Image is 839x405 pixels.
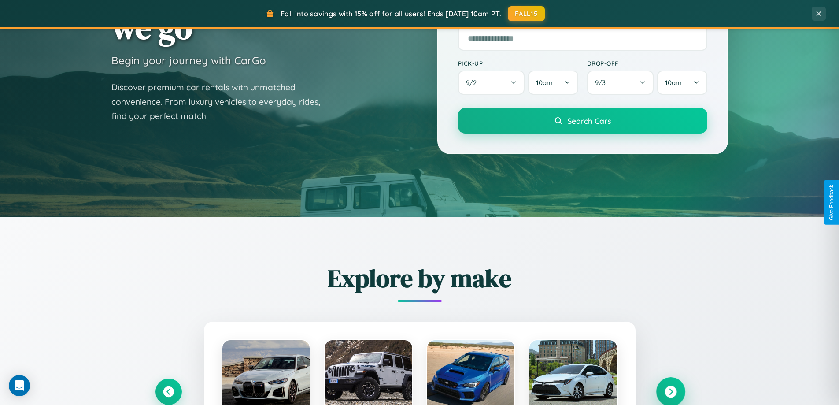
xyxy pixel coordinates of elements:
h3: Begin your journey with CarGo [111,54,266,67]
span: 10am [536,78,553,87]
h2: Explore by make [155,261,684,295]
button: 10am [528,71,578,95]
label: Pick-up [458,59,578,67]
span: Fall into savings with 15% off for all users! Ends [DATE] 10am PT. [281,9,501,18]
label: Drop-off [587,59,707,67]
button: 10am [657,71,707,95]
span: 9 / 2 [466,78,481,87]
p: Discover premium car rentals with unmatched convenience. From luxury vehicles to everyday rides, ... [111,80,332,123]
button: Search Cars [458,108,707,134]
div: Open Intercom Messenger [9,375,30,396]
span: 9 / 3 [595,78,610,87]
div: Give Feedback [828,185,835,220]
button: FALL15 [508,6,545,21]
button: 9/2 [458,71,525,95]
button: 9/3 [587,71,654,95]
span: 10am [665,78,682,87]
span: Search Cars [567,116,611,126]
